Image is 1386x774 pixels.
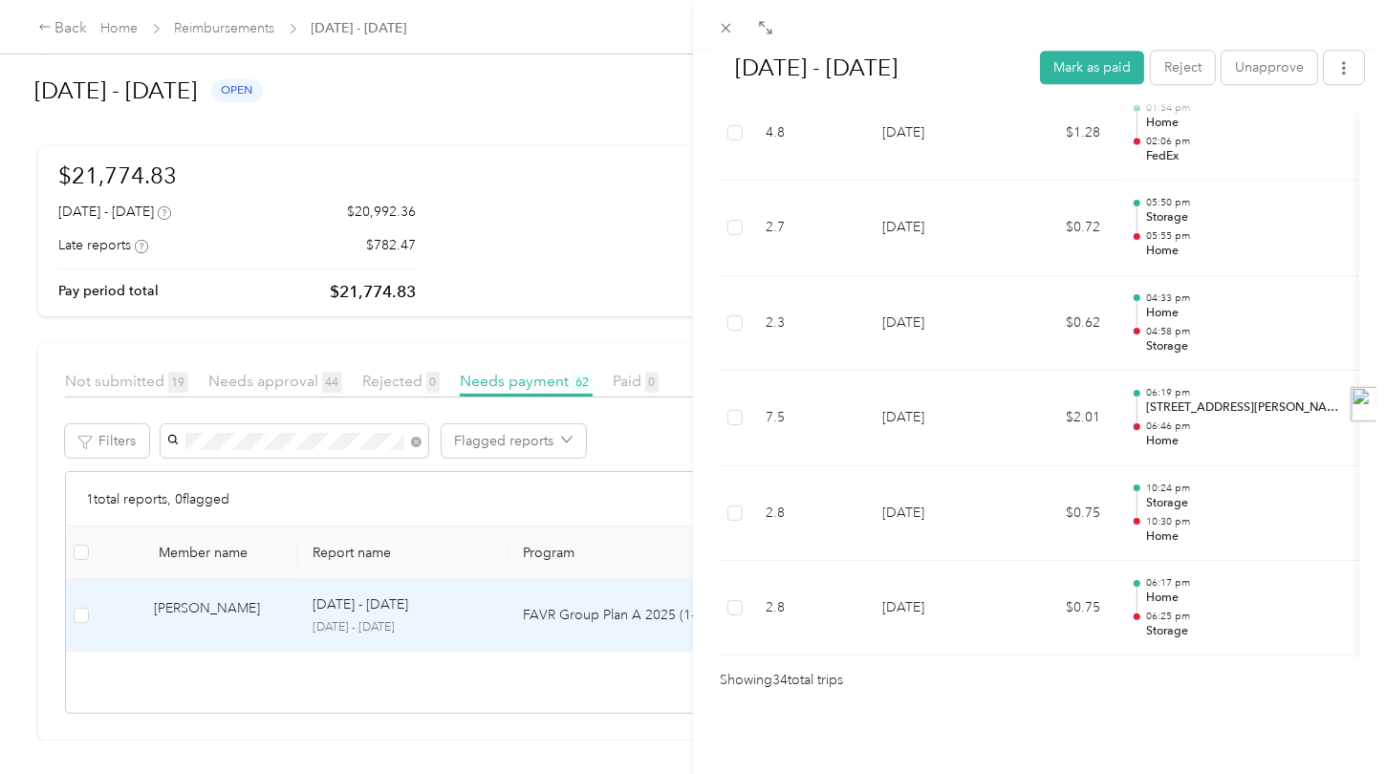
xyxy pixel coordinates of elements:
p: 04:33 pm [1146,291,1339,305]
p: 06:17 pm [1146,576,1339,590]
td: $0.62 [1001,276,1115,372]
td: $0.72 [1001,181,1115,276]
p: 06:19 pm [1146,386,1339,399]
td: 2.8 [750,561,867,656]
p: Home [1146,305,1339,322]
td: [DATE] [867,181,1001,276]
td: $2.01 [1001,371,1115,466]
td: 2.8 [750,466,867,562]
p: Storage [1146,209,1339,226]
p: 05:50 pm [1146,196,1339,209]
p: Storage [1146,338,1339,355]
td: [DATE] [867,466,1001,562]
td: 2.7 [750,181,867,276]
p: Home [1146,243,1339,260]
p: Home [1146,115,1339,132]
button: Reject [1151,51,1215,84]
img: toggle-logo.svg [1352,387,1386,421]
td: $1.28 [1001,86,1115,182]
h1: Aug 1 - 31, 2025 [715,45,1027,91]
td: [DATE] [867,371,1001,466]
p: Home [1146,433,1339,450]
p: 05:55 pm [1146,229,1339,243]
td: 7.5 [750,371,867,466]
p: Home [1146,528,1339,546]
iframe: Everlance-gr Chat Button Frame [1279,667,1386,774]
p: Home [1146,590,1339,607]
button: Mark as paid [1040,51,1144,84]
td: [DATE] [867,561,1001,656]
p: 02:06 pm [1146,135,1339,148]
td: $0.75 [1001,561,1115,656]
p: FedEx [1146,148,1339,165]
p: 10:24 pm [1146,482,1339,495]
p: 06:25 pm [1146,610,1339,623]
td: [DATE] [867,86,1001,182]
p: [STREET_ADDRESS][PERSON_NAME] [1146,399,1339,417]
p: 06:46 pm [1146,419,1339,433]
td: [DATE] [867,276,1001,372]
td: 4.8 [750,86,867,182]
td: $0.75 [1001,466,1115,562]
p: 04:58 pm [1146,325,1339,338]
td: 2.3 [750,276,867,372]
span: Showing 34 total trips [720,670,843,691]
p: Storage [1146,623,1339,640]
p: Storage [1146,495,1339,512]
button: Unapprove [1222,51,1317,84]
p: 10:30 pm [1146,515,1339,528]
